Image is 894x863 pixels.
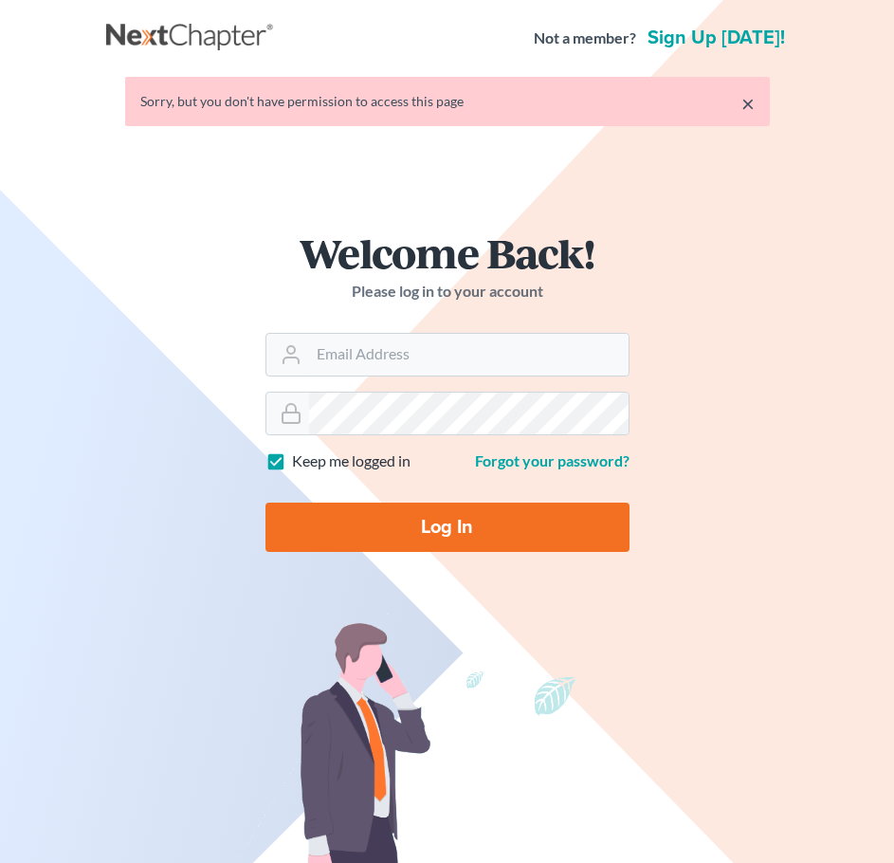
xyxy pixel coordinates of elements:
[140,92,755,111] div: Sorry, but you don't have permission to access this page
[644,28,789,47] a: Sign up [DATE]!
[309,334,629,376] input: Email Address
[265,232,629,273] h1: Welcome Back!
[292,450,411,472] label: Keep me logged in
[534,28,636,49] strong: Not a member?
[475,451,629,469] a: Forgot your password?
[741,92,755,115] a: ×
[265,281,629,303] p: Please log in to your account
[265,503,629,552] input: Log In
